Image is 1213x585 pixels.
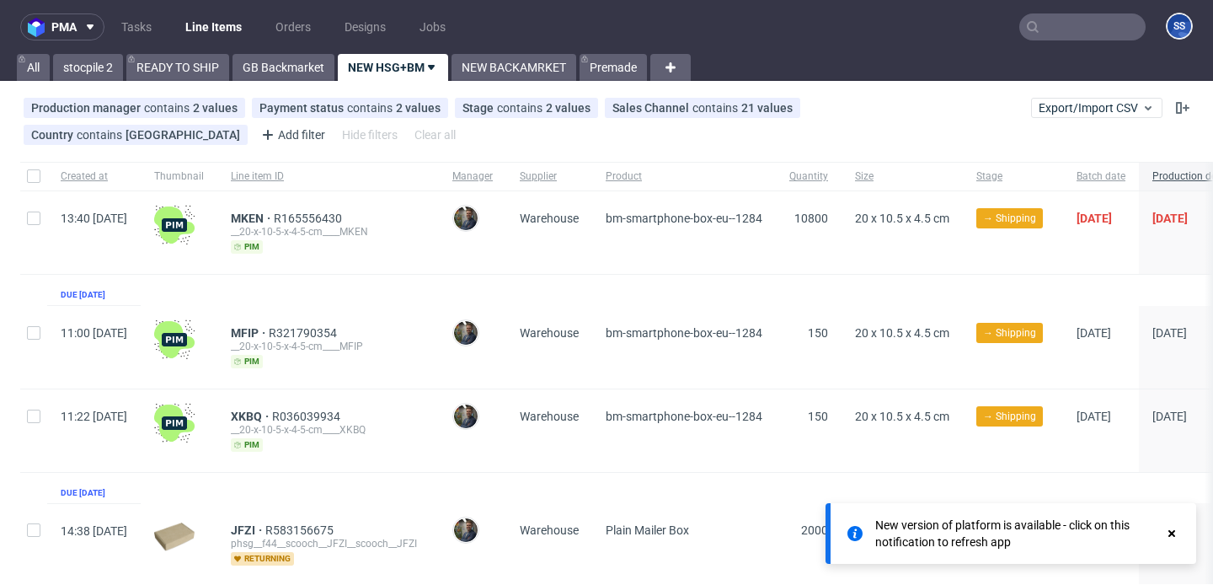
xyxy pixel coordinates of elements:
[692,101,741,115] span: contains
[1168,14,1191,38] figcaption: SS
[612,101,692,115] span: Sales Channel
[855,212,949,225] span: 20 x 10.5 x 4.5 cm
[231,537,425,550] div: phsg__f44__scooch__JFZI__scooch__JFZI
[1152,410,1187,423] span: [DATE]
[454,207,478,230] img: Maciej Sobola
[31,101,144,115] span: Production manager
[983,211,1036,226] span: → Shipping
[61,410,127,423] span: 11:22 [DATE]
[396,101,441,115] div: 2 values
[855,169,949,184] span: Size
[154,403,195,443] img: wHgJFi1I6lmhQAAAABJRU5ErkJggg==
[520,326,579,340] span: Warehouse
[338,54,448,81] a: NEW HSG+BM
[462,101,497,115] span: Stage
[274,212,345,225] a: R165556430
[231,423,425,437] div: __20-x-10-5-x-4-5-cm____XKBQ
[855,326,949,340] span: 20 x 10.5 x 4.5 cm
[17,54,50,81] a: All
[1039,101,1155,115] span: Export/Import CSV
[231,410,272,423] a: XKBQ
[126,54,229,81] a: READY TO SHIP
[231,438,263,452] span: pim
[1077,410,1111,423] span: [DATE]
[334,13,396,40] a: Designs
[61,212,127,225] span: 13:40 [DATE]
[454,321,478,345] img: Maciej Sobola
[411,123,459,147] div: Clear all
[193,101,238,115] div: 2 values
[520,523,579,537] span: Warehouse
[1077,169,1125,184] span: Batch date
[154,523,195,551] img: plain-eco.9b3ba858dad33fd82c36.png
[77,128,126,142] span: contains
[808,410,828,423] span: 150
[808,326,828,340] span: 150
[875,517,1164,550] div: New version of platform is available - click on this notification to refresh app
[976,169,1050,184] span: Stage
[31,128,77,142] span: Country
[520,410,579,423] span: Warehouse
[272,410,344,423] a: R036039934
[497,101,546,115] span: contains
[409,13,456,40] a: Jobs
[111,13,162,40] a: Tasks
[789,169,828,184] span: Quantity
[231,326,269,340] a: MFIP
[452,169,493,184] span: Manager
[231,212,274,225] a: MKEN
[454,518,478,542] img: Maciej Sobola
[520,169,579,184] span: Supplier
[606,410,762,423] span: bm-smartphone-box-eu--1284
[154,169,204,184] span: Thumbnail
[265,13,321,40] a: Orders
[983,409,1036,424] span: → Shipping
[259,101,347,115] span: Payment status
[580,54,647,81] a: Premade
[794,212,828,225] span: 10800
[339,123,401,147] div: Hide filters
[61,288,105,302] div: Due [DATE]
[1152,326,1187,340] span: [DATE]
[154,319,195,360] img: wHgJFi1I6lmhQAAAABJRU5ErkJggg==
[231,355,263,368] span: pim
[983,325,1036,341] span: → Shipping
[231,340,425,353] div: __20-x-10-5-x-4-5-cm____MFIP
[61,486,105,500] div: Due [DATE]
[231,240,263,254] span: pim
[144,101,193,115] span: contains
[232,54,334,81] a: GB Backmarket
[606,523,689,537] span: Plain Mailer Box
[606,169,762,184] span: Product
[1077,212,1112,225] span: [DATE]
[51,21,77,33] span: pma
[269,326,340,340] span: R321790354
[61,326,127,340] span: 11:00 [DATE]
[520,212,579,225] span: Warehouse
[606,212,762,225] span: bm-smartphone-box-eu--1284
[231,523,265,537] a: JFZI
[347,101,396,115] span: contains
[265,523,337,537] a: R583156675
[801,523,828,537] span: 2000
[855,410,949,423] span: 20 x 10.5 x 4.5 cm
[231,552,294,566] span: returning
[231,225,425,239] div: __20-x-10-5-x-4-5-cm____MKEN
[175,13,252,40] a: Line Items
[61,169,127,184] span: Created at
[606,326,762,340] span: bm-smartphone-box-eu--1284
[1152,212,1188,225] span: [DATE]
[154,205,195,245] img: wHgJFi1I6lmhQAAAABJRU5ErkJggg==
[452,54,576,81] a: NEW BACKAMRKET
[28,18,51,37] img: logo
[741,101,793,115] div: 21 values
[1031,98,1162,118] button: Export/Import CSV
[126,128,240,142] div: [GEOGRAPHIC_DATA]
[1077,326,1111,340] span: [DATE]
